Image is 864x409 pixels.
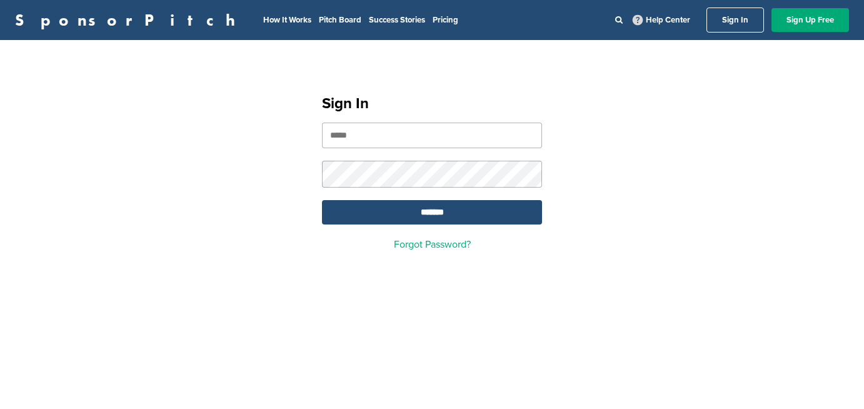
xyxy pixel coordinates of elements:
[369,15,425,25] a: Success Stories
[394,238,471,251] a: Forgot Password?
[433,15,458,25] a: Pricing
[263,15,311,25] a: How It Works
[322,93,542,115] h1: Sign In
[630,13,693,28] a: Help Center
[771,8,849,32] a: Sign Up Free
[15,12,243,28] a: SponsorPitch
[319,15,361,25] a: Pitch Board
[706,8,764,33] a: Sign In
